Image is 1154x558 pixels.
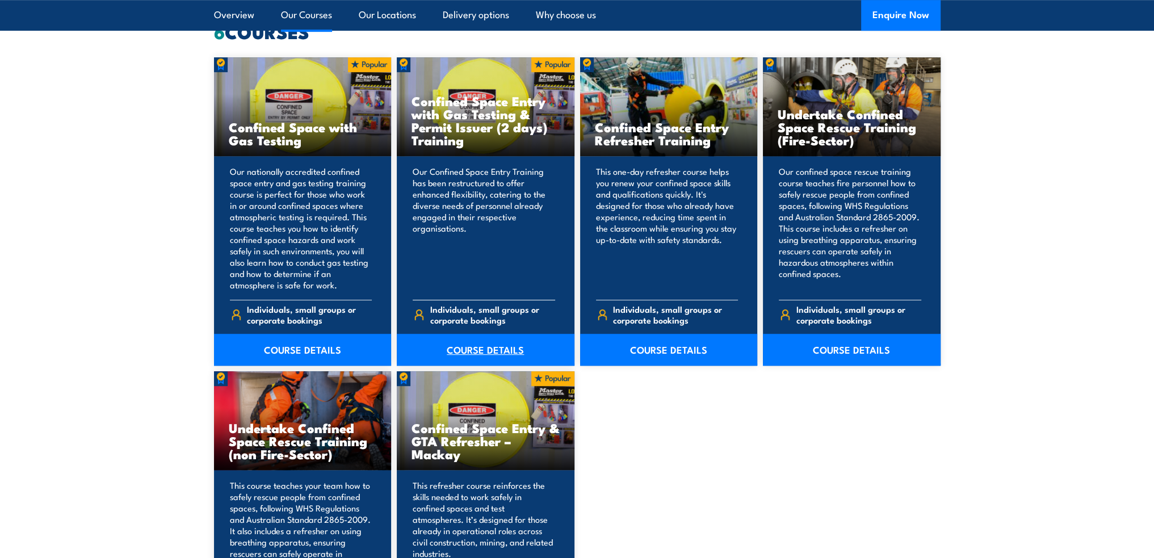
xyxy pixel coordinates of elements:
[397,334,574,366] a: COURSE DETAILS
[779,166,921,291] p: Our confined space rescue training course teaches fire personnel how to safely rescue people from...
[413,166,555,291] p: Our Confined Space Entry Training has been restructured to offer enhanced flexibility, catering t...
[214,334,392,366] a: COURSE DETAILS
[763,334,941,366] a: COURSE DETAILS
[613,304,738,325] span: Individuals, small groups or corporate bookings
[230,166,372,291] p: Our nationally accredited confined space entry and gas testing training course is perfect for tho...
[214,17,225,45] strong: 6
[595,120,743,146] h3: Confined Space Entry Refresher Training
[229,120,377,146] h3: Confined Space with Gas Testing
[796,304,921,325] span: Individuals, small groups or corporate bookings
[247,304,372,325] span: Individuals, small groups or corporate bookings
[214,23,941,39] h2: COURSES
[580,334,758,366] a: COURSE DETAILS
[229,421,377,460] h3: Undertake Confined Space Rescue Training (non Fire-Sector)
[412,94,560,146] h3: Confined Space Entry with Gas Testing & Permit Issuer (2 days) Training
[778,107,926,146] h3: Undertake Confined Space Rescue Training (Fire-Sector)
[596,166,738,291] p: This one-day refresher course helps you renew your confined space skills and qualifications quick...
[430,304,555,325] span: Individuals, small groups or corporate bookings
[412,421,560,460] h3: Confined Space Entry & GTA Refresher – Mackay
